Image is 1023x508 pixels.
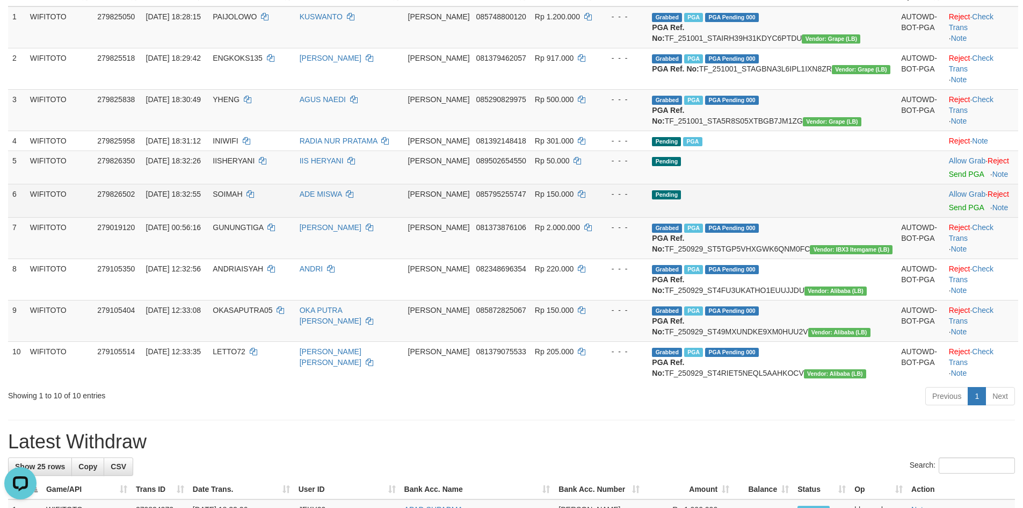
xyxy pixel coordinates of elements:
a: Note [951,117,967,125]
span: Rp 150.000 [535,306,574,314]
span: Copy 085290829975 to clipboard [476,95,526,104]
a: Previous [925,387,968,405]
b: PGA Ref. No: [652,358,684,377]
span: 279825050 [97,12,135,21]
span: Marked by bhsseptian [684,306,703,316]
span: Marked by bhsseptian [684,348,703,357]
td: · [945,184,1018,217]
th: Amount: activate to sort column ascending [644,480,734,499]
span: [PERSON_NAME] [408,12,470,21]
a: Note [951,34,967,42]
td: TF_251001_STAIRH39H31KDYC6PTDU [648,6,897,48]
span: Rp 220.000 [535,264,574,273]
span: Grabbed [652,96,682,105]
td: · · [945,6,1018,48]
span: Marked by bhscandra [684,96,703,105]
span: Rp 150.000 [535,190,574,198]
a: Copy [71,457,104,476]
th: Action [907,480,1015,499]
span: Grabbed [652,224,682,233]
td: · · [945,259,1018,300]
span: Marked by bhscandra [684,13,703,22]
span: PGA Pending [705,96,759,105]
span: Vendor URL: https://dashboard.q2checkout.com/secure [808,328,870,337]
span: [PERSON_NAME] [408,347,470,356]
a: Send PGA [949,203,984,212]
b: PGA Ref. No: [652,65,699,73]
a: Note [951,327,967,336]
div: - - - [601,155,643,166]
div: Showing 1 to 10 of 10 entries [8,386,418,401]
span: Copy 081392148418 to clipboard [476,137,526,145]
td: · · [945,89,1018,131]
a: Note [951,286,967,295]
div: - - - [601,53,643,63]
td: WIFITOTO [26,89,93,131]
span: [DATE] 12:33:35 [146,347,201,356]
a: KUSWANTO [300,12,343,21]
a: Reject [949,54,970,62]
span: [PERSON_NAME] [408,190,470,198]
div: - - - [601,11,643,22]
a: Check Trans [949,95,993,115]
a: [PERSON_NAME] [300,54,361,62]
a: Reject [949,223,970,232]
span: SOIMAH [213,190,242,198]
th: Bank Acc. Name: activate to sort column ascending [400,480,555,499]
span: LETTO72 [213,347,245,356]
span: PGA Pending [705,265,759,274]
span: Rp 50.000 [535,156,570,165]
a: Next [985,387,1015,405]
a: Check Trans [949,54,993,73]
a: Reject [949,264,970,273]
span: 279826350 [97,156,135,165]
td: TF_250929_ST5TGP5VHXGWK6QNM0FC [648,217,897,259]
a: OKA PUTRA [PERSON_NAME] [300,306,361,325]
h1: Latest Withdraw [8,431,1015,453]
span: 279825958 [97,137,135,145]
td: 5 [8,151,26,184]
span: IISHERYANI [213,156,255,165]
a: Reject [988,156,1009,165]
span: PGA Pending [705,224,759,233]
span: [PERSON_NAME] [408,137,470,145]
div: - - - [601,263,643,274]
td: 8 [8,259,26,300]
a: Reject [949,95,970,104]
td: AUTOWD-BOT-PGA [897,6,945,48]
a: RADIA NUR PRATAMA [300,137,378,145]
td: AUTOWD-BOT-PGA [897,259,945,300]
div: - - - [601,189,643,199]
span: [DATE] 18:30:49 [146,95,201,104]
td: WIFITOTO [26,131,93,151]
span: Rp 1.200.000 [535,12,580,21]
a: Check Trans [949,223,993,242]
a: ADE MISWA [300,190,342,198]
td: WIFITOTO [26,217,93,259]
span: [DATE] 18:31:12 [146,137,201,145]
span: Rp 2.000.000 [535,223,580,232]
span: Vendor URL: https://dashboard.q2checkout.com/secure [804,369,866,378]
span: Grabbed [652,265,682,274]
span: [DATE] 12:32:56 [146,264,201,273]
a: CSV [104,457,133,476]
th: Balance: activate to sort column ascending [734,480,793,499]
td: WIFITOTO [26,6,93,48]
input: Search: [939,457,1015,474]
b: PGA Ref. No: [652,23,684,42]
a: Reject [949,12,970,21]
span: [DATE] 18:32:55 [146,190,201,198]
span: [PERSON_NAME] [408,264,470,273]
span: [DATE] 18:29:42 [146,54,201,62]
a: Note [992,203,1009,212]
td: 4 [8,131,26,151]
td: · · [945,341,1018,383]
a: AGUS NAEDI [300,95,346,104]
td: WIFITOTO [26,184,93,217]
span: Grabbed [652,13,682,22]
span: CSV [111,462,126,471]
div: - - - [601,222,643,233]
td: AUTOWD-BOT-PGA [897,341,945,383]
td: 10 [8,341,26,383]
span: [DATE] 18:28:15 [146,12,201,21]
